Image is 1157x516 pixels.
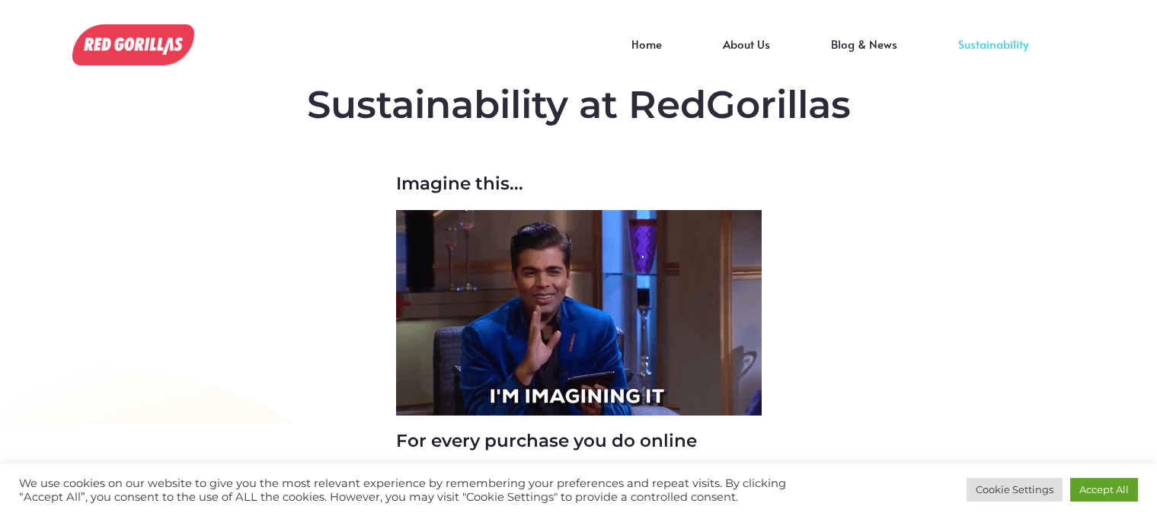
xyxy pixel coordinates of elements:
[1070,478,1138,502] a: Accept All
[396,431,762,452] h3: For every purchase you do online
[152,82,1005,128] h2: Sustainability at RedGorillas
[396,174,762,195] h3: Imagine this...
[19,476,802,504] div: We use cookies on our website to give you the most relevant experience by remembering your prefer...
[72,24,194,65] img: We care about Sustainability
[692,44,801,67] a: About Us
[601,44,692,67] a: Home
[396,210,762,416] img: We care about Sustainability
[928,44,1059,67] a: Sustainability
[801,44,928,67] a: Blog & News
[967,478,1063,502] a: Cookie Settings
